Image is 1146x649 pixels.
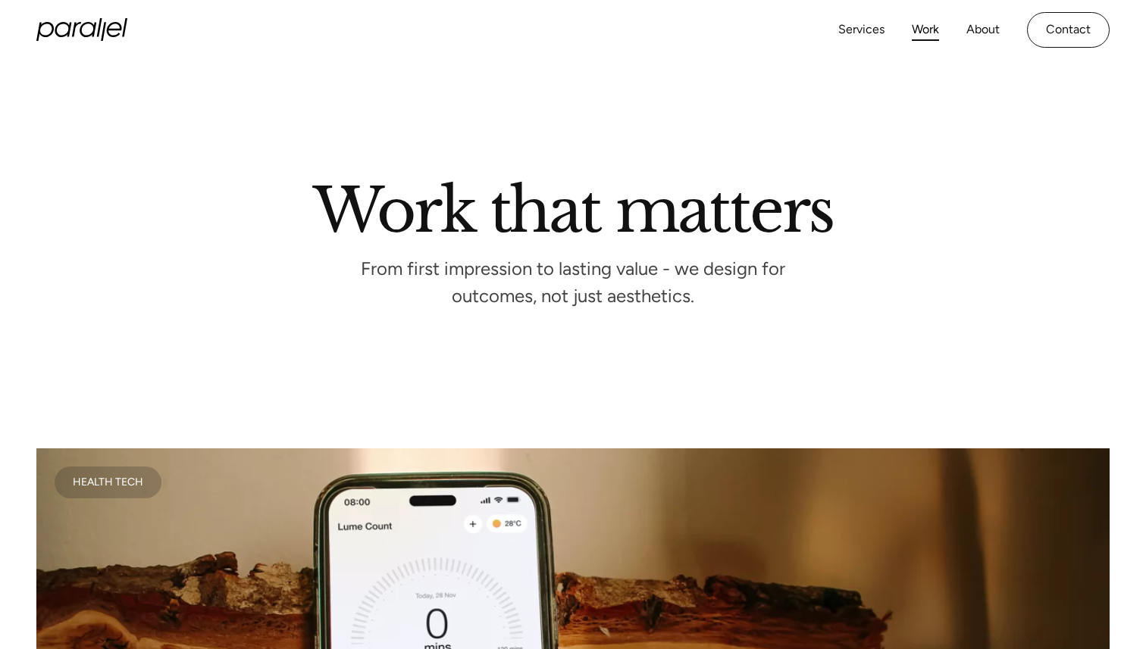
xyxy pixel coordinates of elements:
[1027,12,1110,48] a: Contact
[36,18,127,41] a: home
[346,263,800,303] p: From first impression to lasting value - we design for outcomes, not just aesthetics.
[966,19,1000,41] a: About
[141,181,1005,232] h2: Work that matters
[838,19,885,41] a: Services
[73,479,143,486] div: Health Tech
[912,19,939,41] a: Work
